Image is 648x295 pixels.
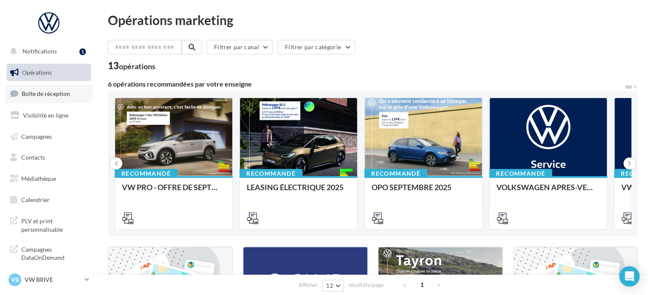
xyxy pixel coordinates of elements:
a: Opérations [5,64,93,81]
a: PLV et print personnalisable [5,212,93,237]
span: Opérations [22,69,52,76]
span: Notifications [23,48,57,55]
div: VW PRO - OFFRE DE SEPTEMBRE 25 [122,183,225,200]
div: LEASING ÉLECTRIQUE 2025 [247,183,350,200]
div: Recommandé [239,169,302,178]
div: OPO SEPTEMBRE 2025 [372,183,475,200]
span: Campagnes [21,132,52,140]
a: Médiathèque [5,170,93,188]
span: 1 [415,278,429,292]
div: 13 [108,61,155,70]
span: Boîte de réception [22,90,70,97]
p: VW BRIVE [25,275,81,284]
a: Visibilité en ligne [5,107,93,124]
span: Contacts [21,154,45,161]
a: Campagnes [5,128,93,146]
span: Visibilité en ligne [23,112,68,119]
button: Filtrer par catégorie [278,40,355,54]
a: Calendrier [5,191,93,209]
a: Campagnes DataOnDemand [5,240,93,265]
a: Boîte de réception [5,84,93,103]
button: 12 [322,280,344,292]
button: Notifications 1 [5,42,89,60]
div: Recommandé [115,169,177,178]
span: PLV et print personnalisable [21,215,87,233]
div: 1 [79,48,86,55]
div: Opérations marketing [108,14,638,26]
span: résultats/page [349,281,384,289]
div: 6 opérations recommandées par votre enseigne [108,81,624,87]
div: Open Intercom Messenger [619,266,640,287]
div: VOLKSWAGEN APRES-VENTE [496,183,600,200]
a: Contacts [5,149,93,166]
a: VB VW BRIVE [7,272,91,288]
span: Médiathèque [21,175,56,182]
div: opérations [119,62,155,70]
span: Campagnes DataOnDemand [21,244,87,262]
button: Filtrer par canal [207,40,273,54]
span: 12 [326,282,333,289]
span: VB [11,275,19,284]
span: Calendrier [21,196,50,203]
div: Recommandé [364,169,427,178]
span: Afficher [299,281,318,289]
div: Recommandé [489,169,552,178]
